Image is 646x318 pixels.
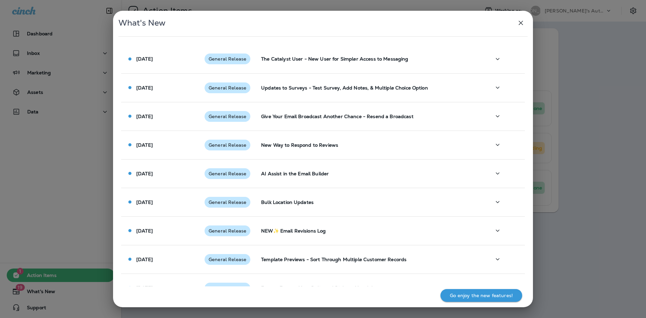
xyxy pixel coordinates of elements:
[205,56,250,62] span: General Release
[205,171,250,176] span: General Release
[205,85,250,91] span: General Release
[261,228,480,234] p: NEW✨ Email Revisions Log
[205,142,250,148] span: General Release
[261,56,480,62] p: The Catalyst User - New User for Simpler Access to Messaging
[450,293,513,298] p: Go enjoy the new features!
[261,85,480,91] p: Updates to Surveys - Test Survey, Add Notes, & Multiple Choice Option
[205,114,250,119] span: General Release
[136,285,153,291] p: [DATE]
[205,257,250,262] span: General Release
[261,142,480,148] p: New Way to Respond to Reviews
[136,56,153,62] p: [DATE]
[136,85,153,91] p: [DATE]
[136,257,153,262] p: [DATE]
[205,285,250,291] span: General Release
[136,200,153,205] p: [DATE]
[118,18,166,28] span: What's New
[205,200,250,205] span: General Release
[136,171,153,176] p: [DATE]
[261,285,480,291] p: Fastest Exports Yet - Delivered Right to Your Inbox
[261,257,480,262] p: Template Previews - Sort Through Multiple Customer Records
[261,171,480,176] p: AI Assist in the Email Builder
[261,114,480,119] p: Give Your Email Broadcast Another Chance - Resend a Broadcast
[205,228,250,234] span: General Release
[440,289,522,302] button: Go enjoy the new features!
[261,200,480,205] p: Bulk Location Updates
[136,142,153,148] p: [DATE]
[136,228,153,234] p: [DATE]
[136,114,153,119] p: [DATE]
